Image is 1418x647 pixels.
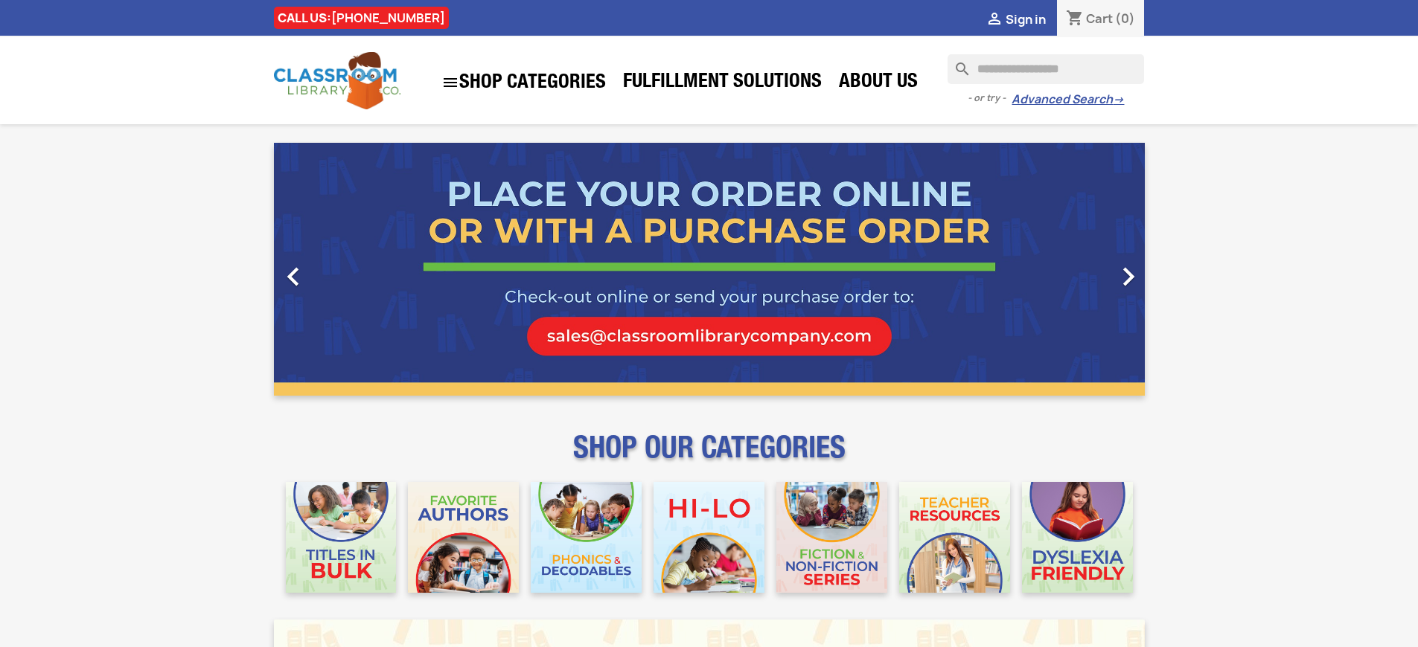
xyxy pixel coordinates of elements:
a: Advanced Search→ [1012,92,1124,107]
span: Cart [1086,10,1113,27]
i:  [275,258,312,295]
img: CLC_Phonics_And_Decodables_Mobile.jpg [531,482,642,593]
i:  [1110,258,1147,295]
img: CLC_HiLo_Mobile.jpg [654,482,764,593]
img: CLC_Fiction_Nonfiction_Mobile.jpg [776,482,887,593]
a: About Us [831,68,925,98]
a: SHOP CATEGORIES [434,66,613,99]
span: - or try - [968,91,1012,106]
img: CLC_Teacher_Resources_Mobile.jpg [899,482,1010,593]
span: → [1113,92,1124,107]
input: Search [948,54,1144,84]
i:  [441,74,459,91]
span: Sign in [1006,11,1046,28]
img: CLC_Favorite_Authors_Mobile.jpg [408,482,519,593]
i: search [948,54,965,72]
img: CLC_Dyslexia_Mobile.jpg [1022,482,1133,593]
i:  [986,11,1003,29]
ul: Carousel container [274,143,1145,396]
span: (0) [1115,10,1135,27]
a: Next [1014,143,1145,396]
i: shopping_cart [1066,10,1084,28]
a: Previous [274,143,405,396]
div: CALL US: [274,7,449,29]
img: CLC_Bulk_Mobile.jpg [286,482,397,593]
img: Classroom Library Company [274,52,400,109]
a: Fulfillment Solutions [616,68,829,98]
p: SHOP OUR CATEGORIES [274,443,1145,470]
a:  Sign in [986,11,1046,28]
a: [PHONE_NUMBER] [331,10,445,26]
